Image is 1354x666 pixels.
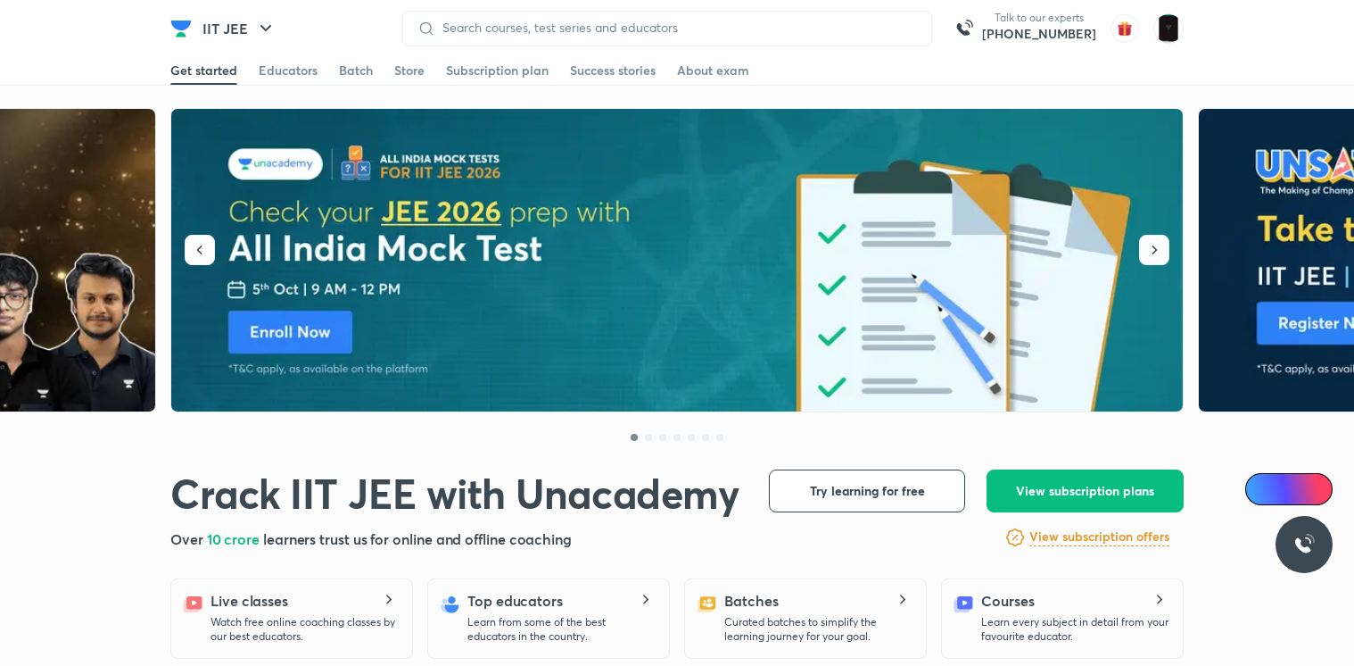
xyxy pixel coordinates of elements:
[570,56,656,85] a: Success stories
[987,470,1184,512] button: View subscription plans
[211,615,398,644] p: Watch free online coaching classes by our best educators.
[810,482,925,500] span: Try learning for free
[394,56,425,85] a: Store
[192,11,287,46] button: IIT JEE
[1245,473,1333,505] a: Ai Doubts
[263,529,572,548] span: learners trust us for online and offline coaching
[467,615,655,644] p: Learn from some of the best educators in the country.
[259,56,318,85] a: Educators
[982,11,1096,25] p: Talk to our experts
[207,529,263,548] span: 10 crore
[981,590,1034,612] h5: Courses
[981,615,1168,644] p: Learn every subject in detail from your favourite educator.
[170,62,237,79] div: Get started
[170,18,192,39] img: Company Logo
[724,615,912,644] p: Curated batches to simplify the learning journey for your goal.
[467,590,563,612] h5: Top educators
[339,62,373,79] div: Batch
[339,56,373,85] a: Batch
[259,62,318,79] div: Educators
[446,56,549,85] a: Subscription plan
[570,62,656,79] div: Success stories
[1029,528,1169,546] h6: View subscription offers
[1256,482,1270,496] img: Icon
[724,590,778,612] h5: Batches
[677,56,749,85] a: About exam
[1293,534,1315,555] img: ttu
[1110,14,1139,43] img: avatar
[435,21,917,35] input: Search courses, test series and educators
[170,529,207,548] span: Over
[1016,482,1154,500] span: View subscription plans
[170,470,739,519] h1: Crack IIT JEE with Unacademy
[946,11,982,46] img: call-us
[394,62,425,79] div: Store
[446,62,549,79] div: Subscription plan
[211,590,288,612] h5: Live classes
[1153,13,1184,44] img: Anurag Agarwal
[769,470,965,512] button: Try learning for free
[677,62,749,79] div: About exam
[1275,482,1322,496] span: Ai Doubts
[1029,527,1169,548] a: View subscription offers
[170,56,237,85] a: Get started
[982,25,1096,43] a: [PHONE_NUMBER]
